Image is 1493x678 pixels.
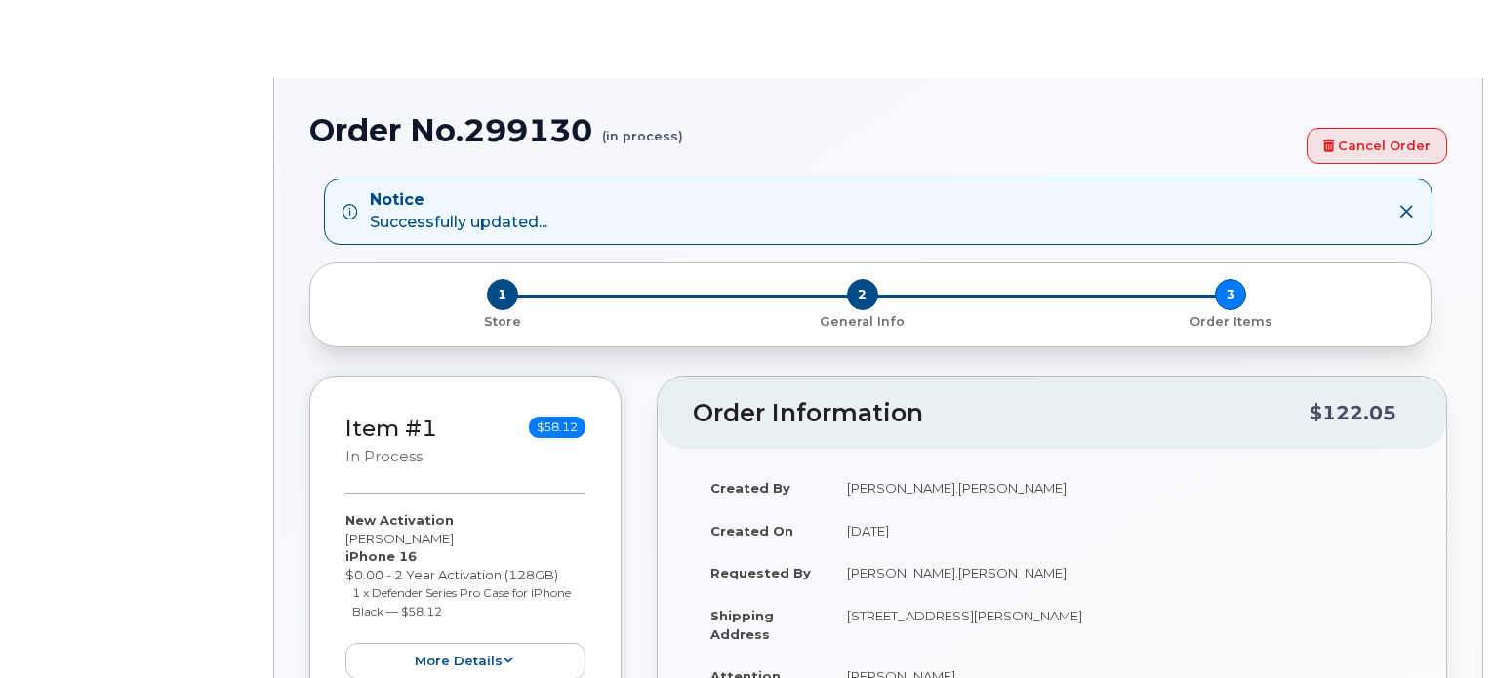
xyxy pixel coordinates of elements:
td: [PERSON_NAME].[PERSON_NAME] [829,551,1411,594]
td: [DATE] [829,509,1411,552]
a: 1 Store [326,310,678,331]
h1: Order No.299130 [309,113,1297,147]
span: $58.12 [529,417,585,438]
a: Cancel Order [1307,128,1447,164]
strong: Requested By [710,565,811,580]
strong: Shipping Address [710,608,774,642]
div: Successfully updated... [370,189,547,234]
p: Store [334,313,670,331]
span: 2 [847,279,878,310]
td: [STREET_ADDRESS][PERSON_NAME] [829,594,1411,655]
p: General Info [686,313,1038,331]
h2: Order Information [693,400,1310,427]
small: (in process) [602,113,683,143]
strong: iPhone 16 [345,548,417,564]
a: 2 General Info [678,310,1046,331]
small: in process [345,448,423,465]
a: Item #1 [345,415,437,442]
strong: Created On [710,523,793,538]
strong: Created By [710,480,790,496]
strong: Notice [370,189,547,212]
td: [PERSON_NAME].[PERSON_NAME] [829,466,1411,509]
div: $122.05 [1310,394,1396,431]
small: 1 x Defender Series Pro Case for iPhone Black — $58.12 [352,585,571,618]
span: 1 [487,279,518,310]
strong: New Activation [345,512,454,528]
